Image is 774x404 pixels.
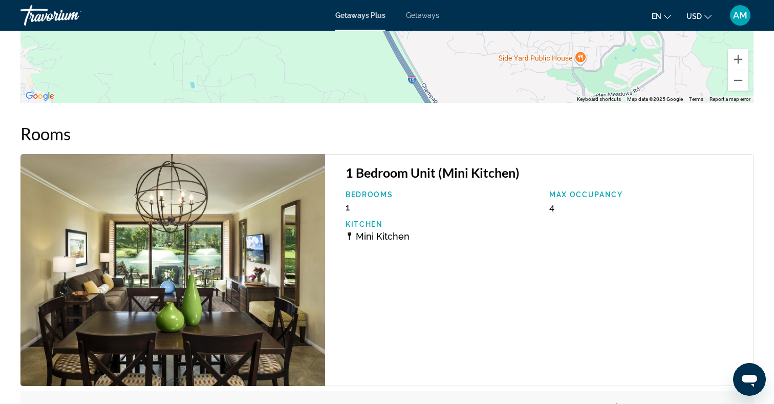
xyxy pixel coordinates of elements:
[577,96,621,103] button: Keyboard shortcuts
[686,9,712,24] button: Change currency
[346,202,350,212] span: 1
[549,202,554,212] span: 4
[356,231,410,242] span: Mini Kitchen
[733,10,747,20] span: AM
[728,70,748,91] button: Zoom out
[709,96,750,102] a: Report a map error
[652,12,661,20] span: en
[23,90,57,103] img: Google
[335,11,385,19] a: Getaways Plus
[346,190,539,199] p: Bedrooms
[549,190,743,199] p: Max Occupancy
[652,9,671,24] button: Change language
[733,363,766,396] iframe: Button to launch messaging window
[20,154,325,386] img: Hyatt Vacation Club Villas on the Green at The Welk
[689,96,703,102] a: Terms (opens in new tab)
[23,90,57,103] a: Open this area in Google Maps (opens a new window)
[686,12,702,20] span: USD
[20,2,123,29] a: Travorium
[346,165,743,180] h3: 1 Bedroom Unit (Mini Kitchen)
[728,49,748,70] button: Zoom in
[406,11,439,19] a: Getaways
[627,96,683,102] span: Map data ©2025 Google
[346,220,539,228] p: Kitchen
[727,5,754,26] button: User Menu
[20,123,754,144] h2: Rooms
